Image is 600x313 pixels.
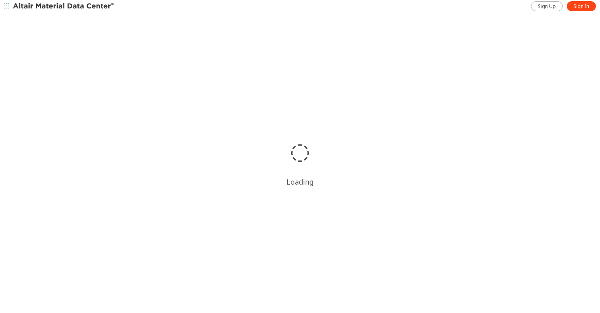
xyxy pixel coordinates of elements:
[13,2,115,10] img: Altair Material Data Center
[531,1,563,11] a: Sign Up
[574,3,589,10] span: Sign In
[538,3,556,10] span: Sign Up
[567,1,596,11] a: Sign In
[286,177,314,187] div: Loading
